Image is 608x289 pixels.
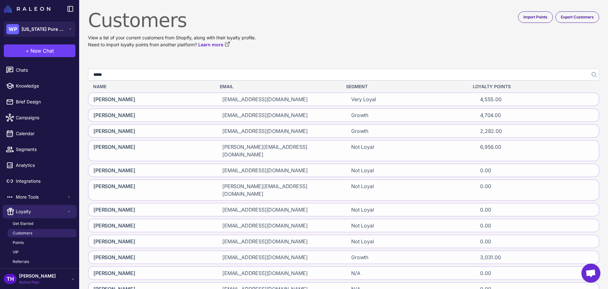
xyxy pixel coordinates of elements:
span: Email [220,83,233,90]
a: Branding [8,267,77,275]
p: Need to import loyalty points from another platform? [88,41,599,48]
span: [EMAIL_ADDRESS][DOMAIN_NAME] [222,269,308,277]
a: Raleon Logo [4,5,53,13]
span: [PERSON_NAME] [93,269,135,277]
span: Loyalty [16,208,66,215]
span: Customers [13,230,32,236]
span: [PERSON_NAME][EMAIL_ADDRESS][DOMAIN_NAME] [222,143,336,158]
span: [PERSON_NAME] [93,127,135,135]
span: Analytics [16,162,72,169]
span: Not Loyal [351,238,374,245]
div: [PERSON_NAME][PERSON_NAME][EMAIL_ADDRESS][DOMAIN_NAME]Not Loyal6,956.00 [88,140,599,161]
a: Segments [3,143,77,156]
span: More Tools [16,194,66,200]
span: Export Customers [561,14,594,20]
div: [PERSON_NAME][EMAIL_ADDRESS][DOMAIN_NAME]Very Loyal4,555.00 [88,93,599,106]
span: Calendar [16,130,72,137]
span: Not Loyal [351,143,374,158]
span: 0.00 [480,167,491,174]
span: [EMAIL_ADDRESS][DOMAIN_NAME] [222,222,308,229]
span: [EMAIL_ADDRESS][DOMAIN_NAME] [222,253,308,261]
button: +New Chat [4,44,75,57]
span: Segments [16,146,72,153]
span: [PERSON_NAME] [93,253,135,261]
span: [EMAIL_ADDRESS][DOMAIN_NAME] [222,127,308,135]
div: [PERSON_NAME][EMAIL_ADDRESS][DOMAIN_NAME]N/A0.00 [88,266,599,280]
div: Open chat [581,264,600,283]
span: Points [13,240,24,246]
span: 2,282.00 [480,127,502,135]
div: [PERSON_NAME][EMAIL_ADDRESS][DOMAIN_NAME]Not Loyal0.00 [88,203,599,216]
span: [PERSON_NAME] [93,95,135,103]
div: TH [4,274,16,284]
span: Very Loyal [351,95,376,103]
h1: Customers [88,9,599,32]
span: [EMAIL_ADDRESS][DOMAIN_NAME] [222,206,308,213]
span: Chats [16,67,72,74]
span: [PERSON_NAME] [93,111,135,119]
span: 4,555.00 [480,95,502,103]
div: [PERSON_NAME][PERSON_NAME][EMAIL_ADDRESS][DOMAIN_NAME]Not Loyal0.00 [88,180,599,200]
span: [PERSON_NAME][EMAIL_ADDRESS][DOMAIN_NAME] [222,182,336,198]
a: Referrals [8,258,77,266]
a: Brief Design [3,95,77,108]
span: Not Loyal [351,182,374,198]
span: VIP [13,249,19,255]
span: Name [93,83,106,90]
span: 4,704.00 [480,111,501,119]
a: Knowledge [3,79,77,93]
span: [US_STATE] Pure Natural Beef [22,26,66,33]
div: WP [6,24,19,34]
a: Learn more [198,41,230,48]
span: Growth [351,127,368,135]
a: Chats [3,63,77,77]
span: N/A [351,269,360,277]
span: Growth [351,111,368,119]
span: 0.00 [480,206,491,213]
span: 0.00 [480,182,491,198]
span: [PERSON_NAME] [93,143,135,158]
a: Points [8,239,77,247]
span: Referrals [13,259,29,265]
span: Active Plan [19,279,56,285]
span: [EMAIL_ADDRESS][DOMAIN_NAME] [222,238,308,245]
div: [PERSON_NAME][EMAIL_ADDRESS][DOMAIN_NAME]Growth4,704.00 [88,108,599,122]
a: Customers [8,229,77,237]
span: 6,956.00 [480,143,501,158]
div: [PERSON_NAME][EMAIL_ADDRESS][DOMAIN_NAME]Growth2,282.00 [88,124,599,138]
span: Not Loyal [351,206,374,213]
button: WP[US_STATE] Pure Natural Beef [4,22,75,37]
span: [PERSON_NAME] [93,182,135,198]
a: Analytics [3,159,77,172]
span: + [26,47,29,55]
span: Loyalty Points [473,83,511,90]
span: Knowledge [16,82,72,89]
span: Not Loyal [351,222,374,229]
span: 3,031.00 [480,253,501,261]
a: Get Started [8,220,77,228]
span: 0.00 [480,238,491,245]
a: VIP [8,248,77,256]
div: [PERSON_NAME][EMAIL_ADDRESS][DOMAIN_NAME]Growth3,031.00 [88,251,599,264]
span: [PERSON_NAME] [93,206,135,213]
p: View a list of your current customers from Shopify, along with their loyalty profile. [88,34,599,41]
span: Segment [346,83,368,90]
span: Not Loyal [351,167,374,174]
span: 0.00 [480,269,491,277]
span: [EMAIL_ADDRESS][DOMAIN_NAME] [222,111,308,119]
span: [PERSON_NAME] [93,238,135,245]
a: Calendar [3,127,77,140]
span: Brief Design [16,98,72,105]
span: Integrations [16,178,72,185]
span: 0.00 [480,222,491,229]
span: Campaigns [16,114,72,121]
span: [PERSON_NAME] [93,222,135,229]
span: [EMAIL_ADDRESS][DOMAIN_NAME] [222,167,308,174]
span: Growth [351,253,368,261]
img: Raleon Logo [4,5,50,13]
span: [PERSON_NAME] [19,273,56,279]
button: Search [588,69,599,81]
span: Get Started [13,221,33,227]
div: [PERSON_NAME][EMAIL_ADDRESS][DOMAIN_NAME]Not Loyal0.00 [88,219,599,232]
span: Import Points [523,14,548,20]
